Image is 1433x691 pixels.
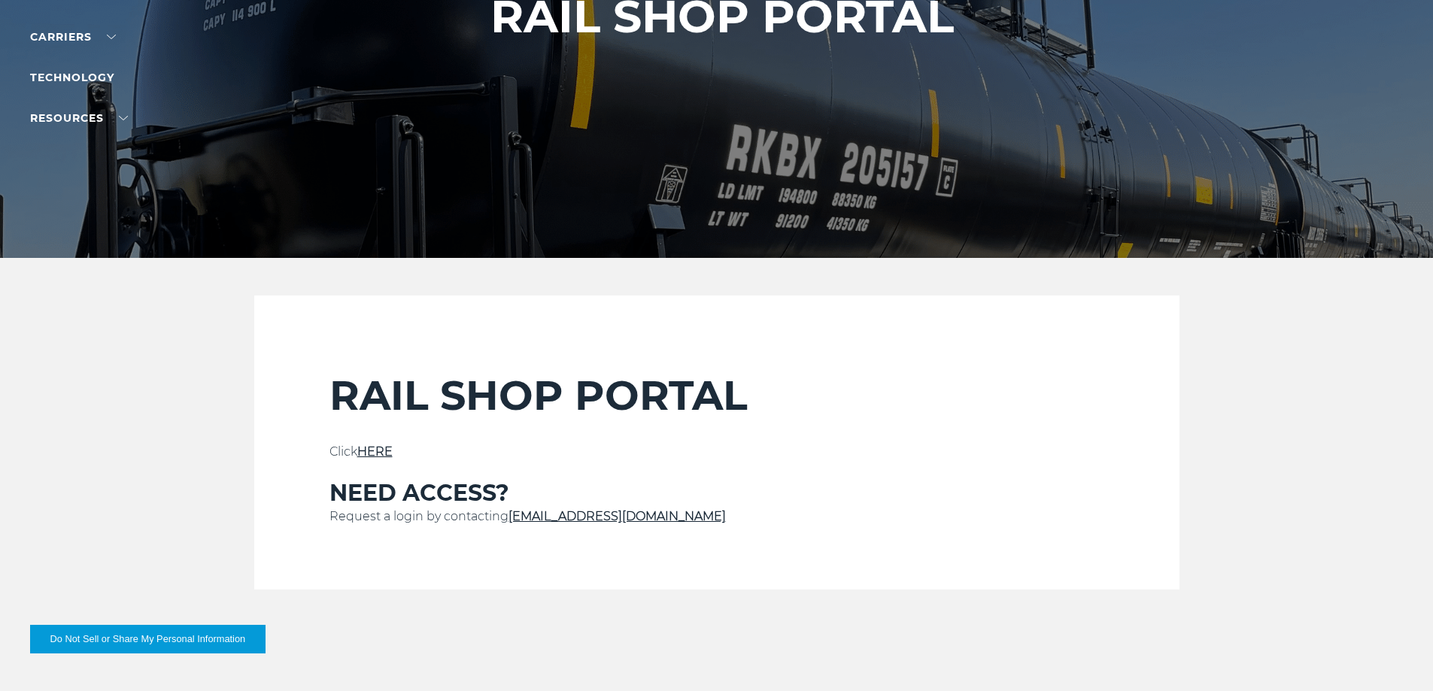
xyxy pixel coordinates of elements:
a: Carriers [30,30,116,44]
a: [EMAIL_ADDRESS][DOMAIN_NAME] [509,509,726,523]
button: Do Not Sell or Share My Personal Information [30,625,266,653]
h3: NEED ACCESS? [329,479,1104,508]
p: Click [329,443,1104,461]
p: Request a login by contacting [329,508,1104,526]
a: HERE [357,444,393,459]
a: Technology [30,71,114,84]
h2: RAIL SHOP PORTAL [329,371,1104,420]
a: RESOURCES [30,111,128,125]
